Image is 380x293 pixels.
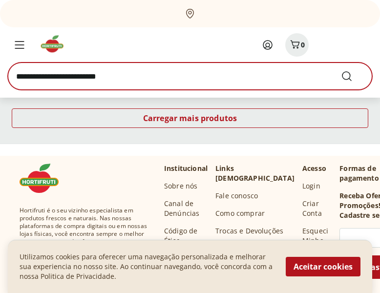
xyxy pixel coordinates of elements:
[341,70,364,82] button: Submit Search
[302,181,320,191] a: Login
[302,164,326,173] p: Acesso
[164,181,197,191] a: Sobre nós
[286,257,360,276] button: Aceitar cookies
[164,164,208,173] p: Institucional
[215,164,295,183] p: Links [DEMOGRAPHIC_DATA]
[143,114,237,122] span: Carregar mais produtos
[215,209,265,218] a: Como comprar
[12,108,368,132] a: Carregar mais produtos
[164,199,208,218] a: Canal de Denúncias
[20,207,148,261] span: Hortifruti é o seu vizinho especialista em produtos frescos e naturais. Nas nossas plataformas de...
[8,33,31,57] button: Menu
[20,252,274,281] p: Utilizamos cookies para oferecer uma navegação personalizada e melhorar sua experiencia no nosso ...
[302,199,332,218] a: Criar Conta
[39,34,72,54] img: Hortifruti
[301,40,305,49] span: 0
[20,164,68,193] img: Hortifruti
[215,191,258,201] a: Fale conosco
[8,63,372,90] input: search
[164,226,208,246] a: Código de Ética
[285,33,309,57] button: Carrinho
[302,226,332,255] a: Esqueci Minha Senha
[215,226,283,236] a: Trocas e Devoluções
